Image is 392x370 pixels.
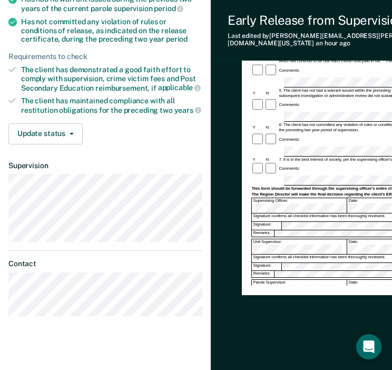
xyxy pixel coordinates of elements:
div: Y [251,91,264,96]
div: Y [251,157,264,162]
span: years [174,106,201,114]
div: Has not committed any violation of rules or conditions of release, as indicated on the release ce... [21,17,202,44]
span: an hour ago [316,40,350,47]
dt: Contact [8,259,202,268]
div: Supervising Officer: [252,198,347,213]
span: period [154,4,183,13]
div: Requirements to check [8,52,202,61]
div: Comments: [278,166,300,171]
div: N [264,125,278,130]
div: Signature: [252,263,282,271]
div: Comments: [278,137,300,142]
div: Comments: [278,102,300,108]
div: The client has demonstrated a good faith effort to comply with supervision, crime victim fees and... [21,65,202,92]
div: The client has maintained compliance with all restitution obligations for the preceding two [21,96,202,114]
div: Y [251,125,264,130]
div: Comments: [278,68,300,73]
div: Remarks: [252,271,274,277]
div: N [264,91,278,96]
div: Open Intercom Messenger [356,334,381,359]
div: N [264,157,278,162]
div: Unit Supervisor: [252,239,347,254]
span: period [166,35,188,43]
span: applicable [158,83,201,92]
div: Parole Supervisor: [252,280,347,295]
dt: Supervision [8,161,202,170]
button: Update status [8,123,83,144]
div: Signature: [252,222,282,230]
div: Remarks: [252,230,274,237]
